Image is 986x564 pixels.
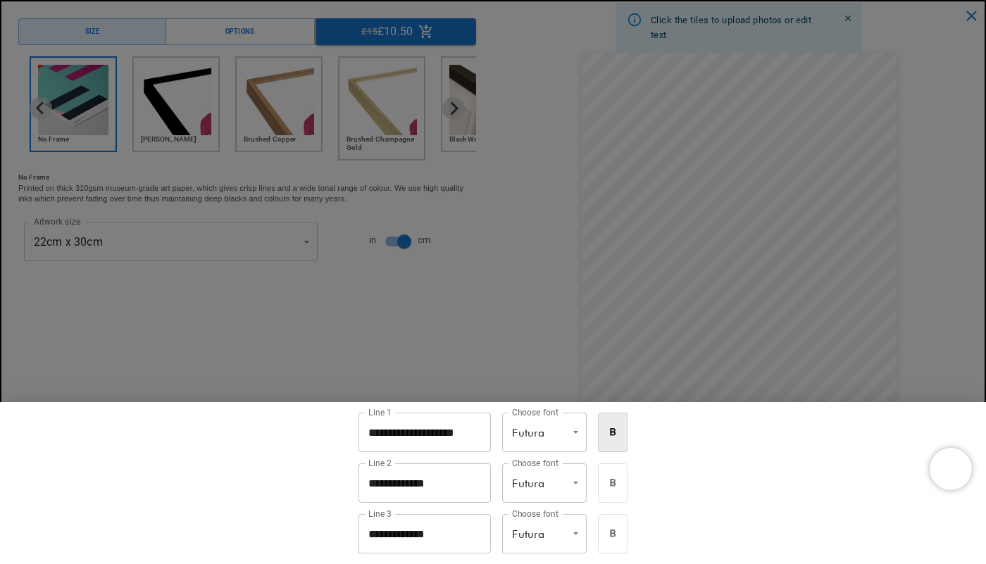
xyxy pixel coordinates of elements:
div: Futura [502,463,587,503]
label: Choose font [512,457,558,469]
div: text formatting [598,413,627,452]
button: bold [598,413,627,452]
label: Choose font [512,406,558,418]
div: Futura [502,514,587,553]
label: Choose font [512,508,558,520]
div: text formatting [598,514,627,553]
button: bold [598,463,627,503]
label: Line 3 [368,508,392,520]
iframe: Chatra live chat [930,448,972,490]
button: bold [598,514,627,553]
div: Futura [502,413,587,452]
label: Line 2 [368,457,392,469]
label: Line 1 [368,406,392,418]
div: text formatting [598,463,627,503]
